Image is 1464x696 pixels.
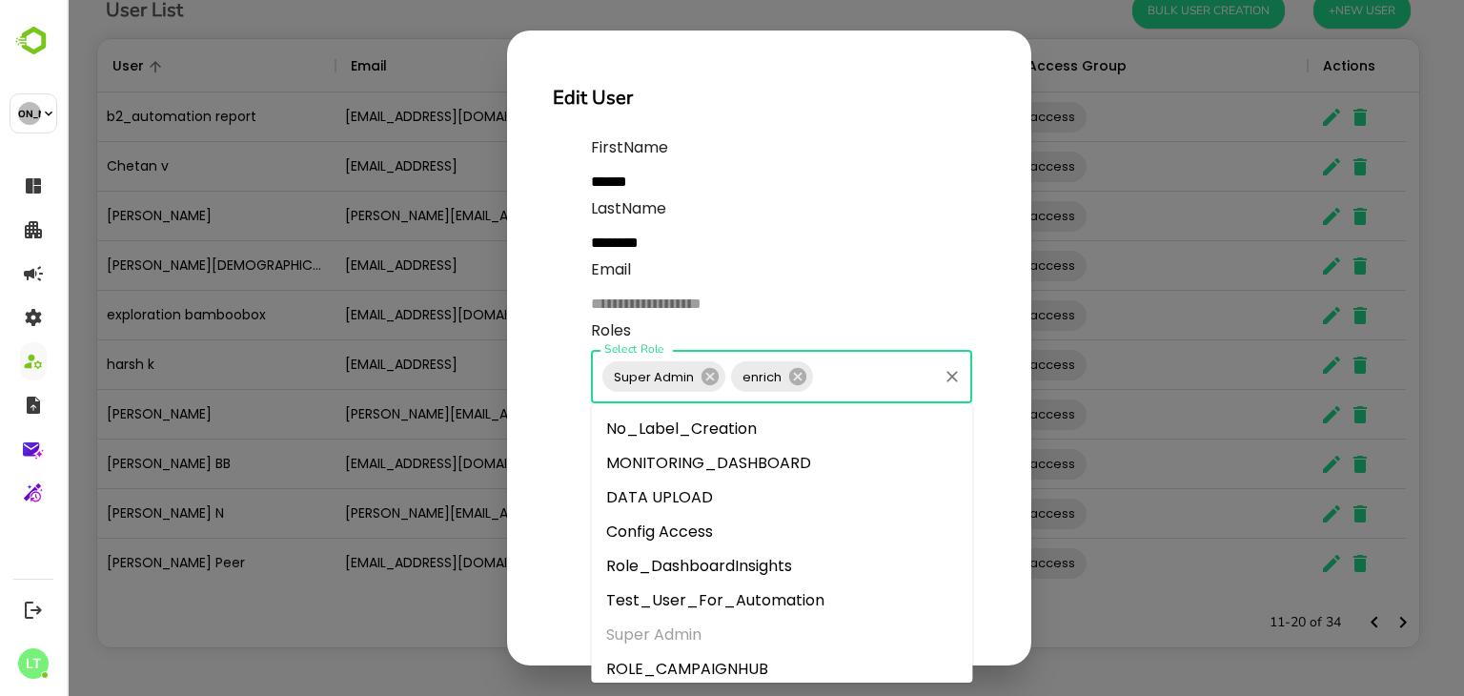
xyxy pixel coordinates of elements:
[524,481,905,515] li: DATA UPLOAD
[524,412,905,446] li: No_Label_Creation
[486,83,919,113] h2: Edit User
[524,549,905,583] li: Role_DashboardInsights
[18,648,49,679] div: LT
[664,366,726,388] span: enrich
[872,363,899,390] button: Clear
[524,319,564,342] label: Roles
[524,197,810,220] label: LastName
[524,136,810,159] label: FirstName
[524,446,905,481] li: MONITORING_DASHBOARD
[664,361,746,392] div: enrich
[524,403,559,426] label: DAG
[524,583,905,618] li: Test_User_For_Automation
[10,23,58,59] img: BambooboxLogoMark.f1c84d78b4c51b1a7b5f700c9845e183.svg
[536,361,659,392] div: Super Admin
[524,652,905,686] li: ROLE_CAMPAIGNHUB
[524,258,810,281] label: Email
[524,515,905,549] li: Config Access
[536,366,639,388] span: Super Admin
[18,102,41,125] div: [PERSON_NAME]
[538,341,598,358] label: Select Role
[20,597,46,623] button: Logout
